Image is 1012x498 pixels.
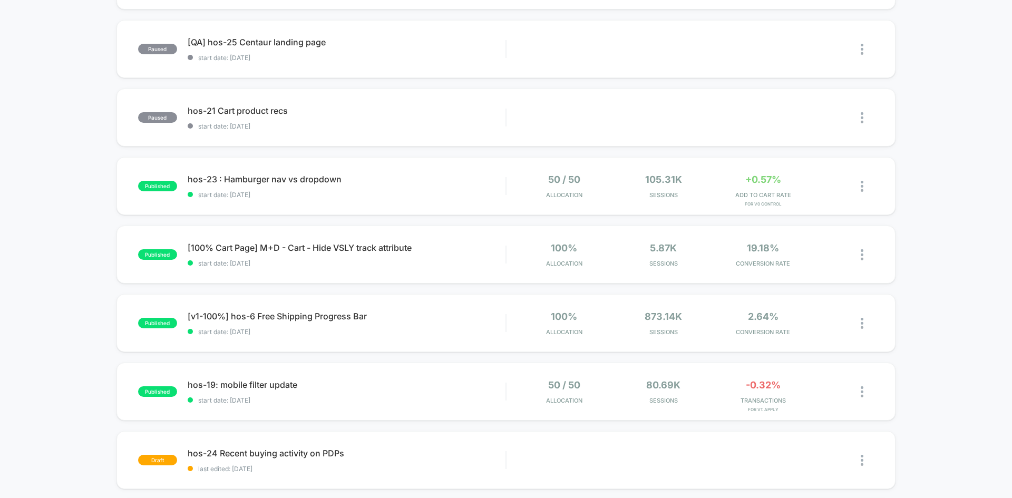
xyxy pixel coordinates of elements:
[716,191,810,199] span: ADD TO CART RATE
[861,44,863,55] img: close
[861,455,863,466] img: close
[546,260,582,267] span: Allocation
[138,44,177,54] span: paused
[645,311,682,322] span: 873.14k
[188,37,505,47] span: [QA] hos-25 Centaur landing page
[617,328,711,336] span: Sessions
[617,397,711,404] span: Sessions
[188,54,505,62] span: start date: [DATE]
[861,386,863,397] img: close
[188,105,505,116] span: hos-21 Cart product recs
[617,191,711,199] span: Sessions
[716,328,810,336] span: CONVERSION RATE
[716,201,810,207] span: for v0 control
[188,396,505,404] span: start date: [DATE]
[546,328,582,336] span: Allocation
[551,242,577,253] span: 100%
[548,379,580,390] span: 50 / 50
[188,311,505,321] span: [v1-100%] hos-6 Free Shipping Progress Bar
[716,397,810,404] span: TRANSACTIONS
[188,259,505,267] span: start date: [DATE]
[188,174,505,184] span: hos-23 : Hamburger nav vs dropdown
[861,249,863,260] img: close
[188,448,505,458] span: hos-24 Recent buying activity on PDPs
[138,386,177,397] span: published
[646,379,680,390] span: 80.69k
[188,465,505,473] span: last edited: [DATE]
[747,242,779,253] span: 19.18%
[188,242,505,253] span: [100% Cart Page] M+D - Cart - Hide VSLY track attribute
[188,191,505,199] span: start date: [DATE]
[188,379,505,390] span: hos-19: mobile filter update
[188,328,505,336] span: start date: [DATE]
[650,242,677,253] span: 5.87k
[746,379,781,390] span: -0.32%
[188,122,505,130] span: start date: [DATE]
[138,112,177,123] span: paused
[138,318,177,328] span: published
[861,318,863,329] img: close
[138,181,177,191] span: published
[748,311,779,322] span: 2.64%
[716,407,810,412] span: for v1: apply
[861,112,863,123] img: close
[138,249,177,260] span: published
[551,311,577,322] span: 100%
[617,260,711,267] span: Sessions
[548,174,580,185] span: 50 / 50
[716,260,810,267] span: CONVERSION RATE
[861,181,863,192] img: close
[645,174,682,185] span: 105.31k
[546,191,582,199] span: Allocation
[745,174,781,185] span: +0.57%
[546,397,582,404] span: Allocation
[138,455,177,465] span: draft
